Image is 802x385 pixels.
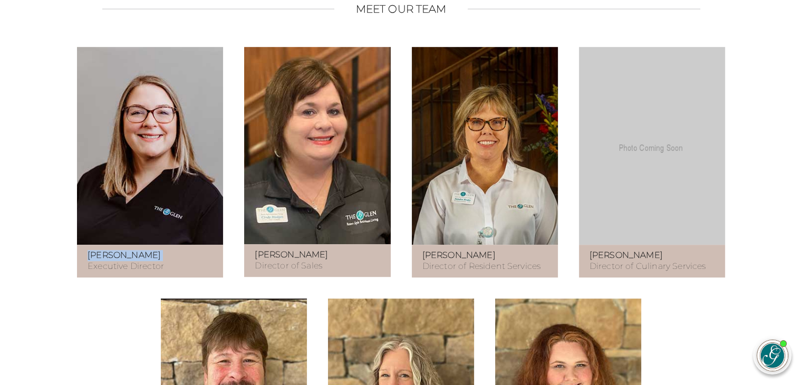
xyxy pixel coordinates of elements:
p: Director of Sales [255,249,380,272]
strong: [PERSON_NAME] [88,250,161,260]
img: avatar [757,340,788,371]
h2: Meet Our Team [355,3,446,15]
strong: [PERSON_NAME] [590,250,663,260]
p: Executive Director [88,250,212,272]
p: Director of Resident Services [422,250,547,272]
p: Director of Culinary Services [590,250,714,272]
strong: [PERSON_NAME] [255,249,328,259]
strong: [PERSON_NAME] [422,250,496,260]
